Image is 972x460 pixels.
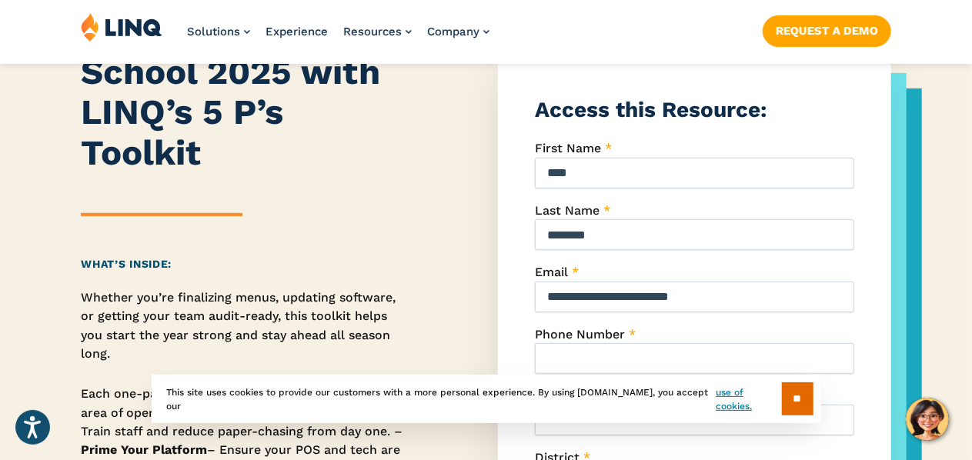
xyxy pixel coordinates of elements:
nav: Primary Navigation [187,12,489,63]
a: Company [427,25,489,38]
p: Whether you’re finalizing menus, updating software, or getting your team audit-ready, this toolki... [81,288,404,363]
span: Last Name [535,203,600,218]
button: Hello, have a question? Let’s chat. [906,398,949,441]
h2: What’s Inside: [81,256,404,272]
h3: Access this Resource: [535,95,853,125]
span: Phone Number [535,327,625,342]
span: First Name [535,141,601,155]
span: Solutions [187,25,240,38]
strong: Prime Your Platform [81,442,207,457]
a: Resources [343,25,412,38]
a: Solutions [187,25,250,38]
div: This site uses cookies to provide our customers with a more personal experience. By using [DOMAIN... [152,375,821,423]
img: LINQ | K‑12 Software [81,12,162,42]
span: Resources [343,25,402,38]
a: Experience [266,25,328,38]
nav: Button Navigation [763,12,891,46]
span: Email [535,265,568,279]
a: Request a Demo [763,15,891,46]
a: use of cookies. [716,385,781,413]
span: Company [427,25,479,38]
